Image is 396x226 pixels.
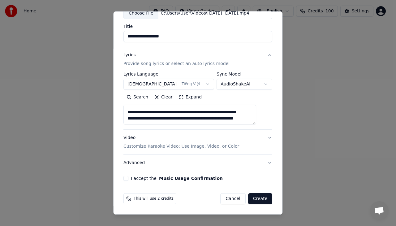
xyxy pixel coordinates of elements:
[123,52,136,58] div: Lyrics
[217,72,273,76] label: Sync Model
[158,11,252,17] div: C:\Users\User\Videos\[DATE] [DATE].mp4
[151,92,176,102] button: Clear
[123,130,272,154] button: VideoCustomize Karaoke Video: Use Image, Video, or Color
[123,61,230,67] p: Provide song lyrics or select an auto lyrics model
[123,135,239,150] div: Video
[134,196,174,201] span: This will use 2 credits
[131,176,223,180] label: I accept the
[159,176,223,180] button: I accept the
[123,92,151,102] button: Search
[123,24,272,28] label: Title
[221,193,246,204] button: Cancel
[123,47,272,72] button: LyricsProvide song lyrics or select an auto lyrics model
[124,8,158,19] div: Choose File
[123,143,239,150] p: Customize Karaoke Video: Use Image, Video, or Color
[176,92,205,102] button: Expand
[248,193,273,204] button: Create
[123,72,214,76] label: Lyrics Language
[123,72,272,129] div: LyricsProvide song lyrics or select an auto lyrics model
[123,155,272,171] button: Advanced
